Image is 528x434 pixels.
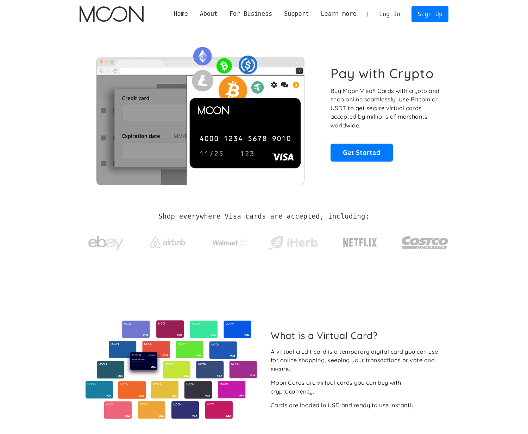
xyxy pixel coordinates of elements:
[224,10,278,18] div: For Business
[401,222,448,259] a: Costco
[373,6,406,22] a: Log In
[204,232,257,251] a: Walmart
[200,10,218,18] div: About
[150,237,186,248] img: Airbnb
[284,10,309,18] div: Support
[142,230,194,252] a: Airbnb
[84,320,258,419] img: Virtual cards from Moon
[88,232,124,254] img: ebay
[80,6,143,22] img: Moon Logo
[321,10,356,18] div: Learn more
[278,10,315,18] div: Support
[266,234,319,252] img: iHerb
[158,213,369,220] h2: Shop everywhere Visa cards are accepted, including:
[194,10,224,18] div: About
[271,330,443,341] h2: What is a Virtual Card?
[266,227,319,256] a: iHerb
[315,10,363,18] div: Learn more
[271,347,443,373] div: A virtual credit card is a temporary digital card you can use for online shopping, keeping your t...
[271,378,443,396] div: Moon Cards are virtual cards you can buy with cryptocurrency.
[213,239,248,247] img: Walmart
[80,42,321,185] img: Moon Cards let you spend your crypto anywhere Visa is accepted.
[401,229,448,256] img: Costco
[80,6,143,22] a: home
[271,401,416,410] div: Cards are loaded in USD and ready to use instantly.
[331,144,393,161] a: Get Started
[342,234,378,252] img: Netflix
[331,65,434,81] h1: Pay with Crypto
[230,10,272,18] div: For Business
[329,227,392,255] a: Netflix
[80,225,132,258] a: ebay
[168,10,194,18] a: Home
[411,6,448,22] a: Sign Up
[331,87,441,130] p: Buy Moon Visa® Cards with crypto and shop online seamlessly! Use Bitcoin or USDT to get secure vi...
